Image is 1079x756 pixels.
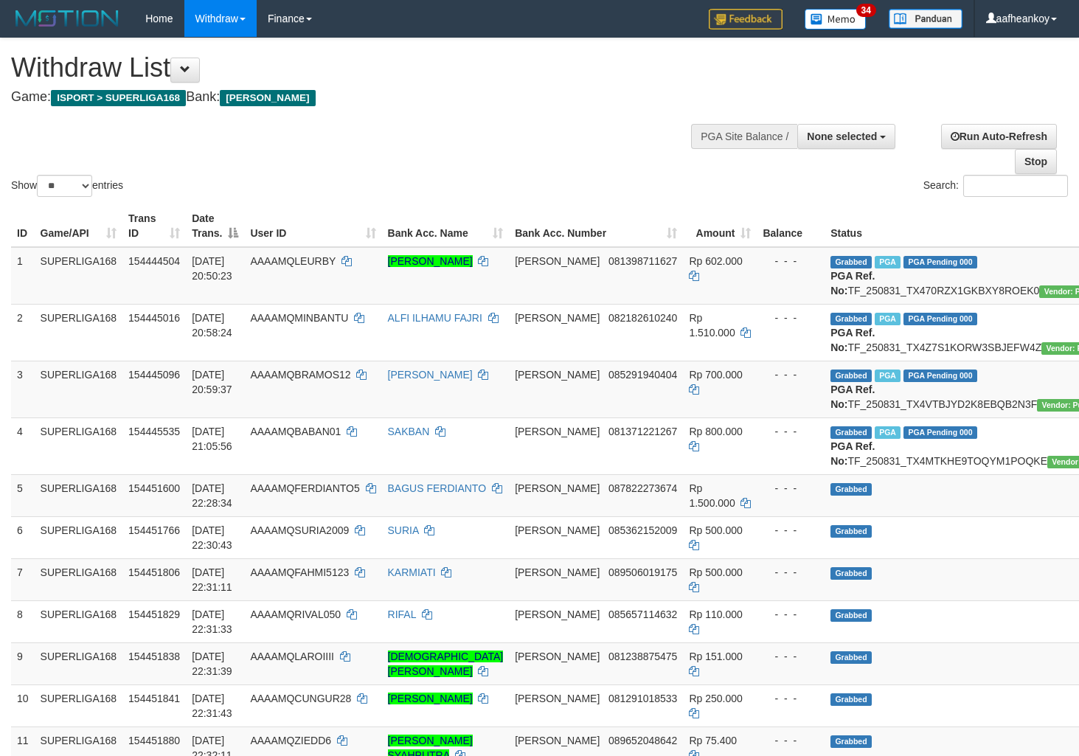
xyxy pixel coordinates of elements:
span: PGA Pending [903,426,977,439]
span: Rp 151.000 [689,651,742,662]
span: Copy 081291018533 to clipboard [608,693,677,704]
span: AAAAMQFAHMI5123 [250,566,349,578]
span: Grabbed [830,735,872,748]
a: SAKBAN [388,426,430,437]
span: Grabbed [830,483,872,496]
span: AAAAMQRIVAL050 [250,608,341,620]
td: SUPERLIGA168 [35,516,123,558]
span: Marked by aafheankoy [875,370,901,382]
span: Copy 081371221267 to clipboard [608,426,677,437]
th: Bank Acc. Number: activate to sort column ascending [509,205,683,247]
span: [PERSON_NAME] [220,90,315,106]
a: ALFI ILHAMU FAJRI [388,312,482,324]
a: RIFAL [388,608,416,620]
td: 5 [11,474,35,516]
div: - - - [763,367,819,382]
span: 154445535 [128,426,180,437]
span: Grabbed [830,256,872,268]
td: SUPERLIGA168 [35,417,123,474]
th: Amount: activate to sort column ascending [683,205,757,247]
div: - - - [763,424,819,439]
span: Rp 1.510.000 [689,312,735,339]
div: - - - [763,607,819,622]
span: [DATE] 22:28:34 [192,482,232,509]
img: panduan.png [889,9,962,29]
td: 10 [11,684,35,726]
div: - - - [763,481,819,496]
span: 154451841 [128,693,180,704]
span: [PERSON_NAME] [515,312,600,324]
b: PGA Ref. No: [830,327,875,353]
span: 154451600 [128,482,180,494]
td: 1 [11,247,35,305]
span: [DATE] 21:05:56 [192,426,232,452]
td: 9 [11,642,35,684]
span: [DATE] 20:59:37 [192,369,232,395]
a: [PERSON_NAME] [388,255,473,267]
a: BAGUS FERDIANTO [388,482,487,494]
td: SUPERLIGA168 [35,642,123,684]
span: Grabbed [830,525,872,538]
span: AAAAMQBRAMOS12 [250,369,350,381]
b: PGA Ref. No: [830,270,875,296]
span: Grabbed [830,567,872,580]
span: Copy 089506019175 to clipboard [608,566,677,578]
h1: Withdraw List [11,53,704,83]
div: - - - [763,254,819,268]
span: Grabbed [830,693,872,706]
span: Grabbed [830,609,872,622]
span: [DATE] 22:31:11 [192,566,232,593]
span: AAAAMQZIEDD6 [250,735,331,746]
a: [PERSON_NAME] [388,369,473,381]
td: 4 [11,417,35,474]
img: Feedback.jpg [709,9,783,30]
th: Game/API: activate to sort column ascending [35,205,123,247]
span: PGA Pending [903,256,977,268]
div: - - - [763,691,819,706]
th: Date Trans.: activate to sort column descending [186,205,244,247]
span: AAAAMQSURIA2009 [250,524,349,536]
span: Copy 085362152009 to clipboard [608,524,677,536]
span: [DATE] 22:31:39 [192,651,232,677]
td: SUPERLIGA168 [35,558,123,600]
span: [DATE] 20:50:23 [192,255,232,282]
td: 3 [11,361,35,417]
span: 154445096 [128,369,180,381]
span: [PERSON_NAME] [515,693,600,704]
span: 154451766 [128,524,180,536]
span: Grabbed [830,651,872,664]
button: None selected [797,124,895,149]
span: Copy 087822273674 to clipboard [608,482,677,494]
span: 34 [856,4,876,17]
span: [DATE] 22:31:33 [192,608,232,635]
span: [PERSON_NAME] [515,735,600,746]
a: KARMIATI [388,566,436,578]
span: [PERSON_NAME] [515,524,600,536]
span: Grabbed [830,426,872,439]
span: [PERSON_NAME] [515,608,600,620]
input: Search: [963,175,1068,197]
span: [DATE] 22:31:43 [192,693,232,719]
span: Copy 085657114632 to clipboard [608,608,677,620]
span: AAAAMQMINBANTU [250,312,348,324]
td: 7 [11,558,35,600]
span: Rp 602.000 [689,255,742,267]
td: 8 [11,600,35,642]
span: Marked by aafheankoy [875,426,901,439]
div: - - - [763,311,819,325]
span: Rp 1.500.000 [689,482,735,509]
span: 154444504 [128,255,180,267]
span: Rp 75.400 [689,735,737,746]
th: Trans ID: activate to sort column ascending [122,205,186,247]
th: Bank Acc. Name: activate to sort column ascending [382,205,510,247]
span: AAAAMQFERDIANTO5 [250,482,359,494]
label: Search: [923,175,1068,197]
span: Rp 500.000 [689,566,742,578]
span: Rp 800.000 [689,426,742,437]
label: Show entries [11,175,123,197]
b: PGA Ref. No: [830,440,875,467]
div: PGA Site Balance / [691,124,797,149]
span: [PERSON_NAME] [515,566,600,578]
td: SUPERLIGA168 [35,474,123,516]
img: MOTION_logo.png [11,7,123,30]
